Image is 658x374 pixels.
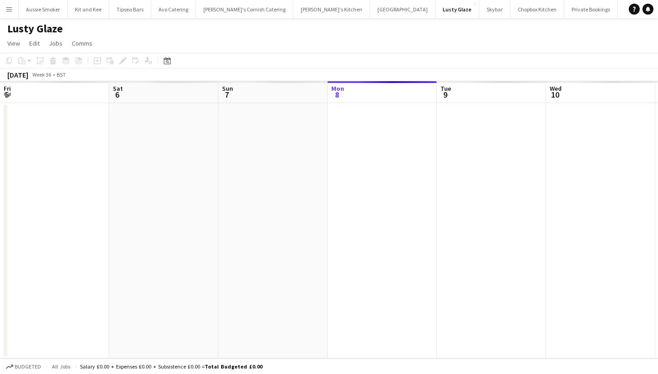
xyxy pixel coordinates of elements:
span: 5 [2,89,11,100]
button: [PERSON_NAME]'s Cornish Catering [196,0,293,18]
button: Tipsea Bars [109,0,151,18]
button: Private Bookings [564,0,618,18]
span: 10 [548,89,562,100]
button: Aussie Smoker [19,0,68,18]
span: All jobs [50,363,72,370]
button: Lusty Glaze [435,0,479,18]
span: Jobs [49,39,63,47]
span: 8 [330,89,344,100]
span: View [7,39,20,47]
a: Edit [26,37,43,49]
div: BST [57,71,66,78]
button: Chopbox Kitchen [510,0,564,18]
span: Tue [440,84,451,93]
div: Salary £0.00 + Expenses £0.00 + Subsistence £0.00 = [80,363,262,370]
span: Fri [4,84,11,93]
span: Week 36 [30,71,53,78]
button: Skybar [479,0,510,18]
a: View [4,37,24,49]
span: 7 [221,89,233,100]
span: Sat [113,84,123,93]
span: 9 [439,89,451,100]
button: Avo Catering [151,0,196,18]
h1: Lusty Glaze [7,22,63,36]
span: Edit [29,39,40,47]
button: Budgeted [5,362,42,372]
a: Comms [68,37,96,49]
span: Total Budgeted £0.00 [205,363,262,370]
span: Mon [331,84,344,93]
button: [GEOGRAPHIC_DATA] [370,0,435,18]
span: Comms [72,39,92,47]
div: [DATE] [7,70,28,79]
button: [PERSON_NAME]'s Kitchen [293,0,370,18]
span: Budgeted [15,364,41,370]
a: Jobs [45,37,66,49]
span: Wed [550,84,562,93]
span: Sun [222,84,233,93]
button: Kit and Kee [68,0,109,18]
span: 6 [111,89,123,100]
